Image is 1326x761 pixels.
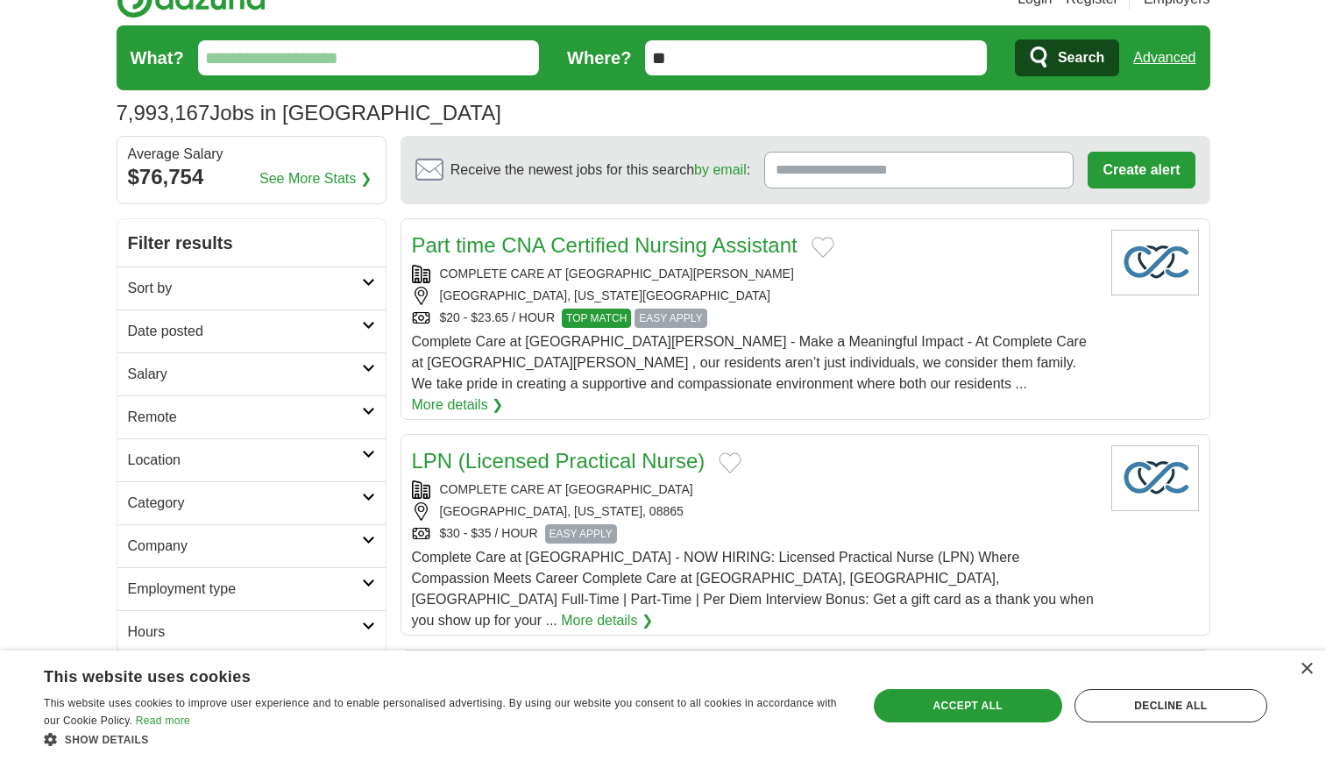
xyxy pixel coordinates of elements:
[562,309,631,328] span: TOP MATCH
[117,567,386,610] a: Employment type
[128,622,362,643] h2: Hours
[1300,663,1313,676] div: Close
[874,689,1062,722] div: Accept all
[128,278,362,299] h2: Sort by
[450,160,750,181] span: Receive the newest jobs for this search :
[117,101,501,124] h1: Jobs in [GEOGRAPHIC_DATA]
[561,610,653,631] a: More details ❯
[812,237,834,258] button: Add to favorite jobs
[1015,39,1119,76] button: Search
[117,309,386,352] a: Date posted
[412,287,1097,305] div: [GEOGRAPHIC_DATA], [US_STATE][GEOGRAPHIC_DATA]
[44,661,799,687] div: This website uses cookies
[128,407,362,428] h2: Remote
[259,168,372,189] a: See More Stats ❯
[1111,445,1199,511] img: Company logo
[117,267,386,309] a: Sort by
[117,395,386,438] a: Remote
[412,449,706,473] a: LPN (Licensed Practical Nurse)
[412,502,1097,521] div: [GEOGRAPHIC_DATA], [US_STATE], 08865
[65,734,149,746] span: Show details
[694,162,747,177] a: by email
[117,219,386,267] h2: Filter results
[128,321,362,342] h2: Date posted
[136,715,190,727] a: Read more, opens a new window
[44,697,837,727] span: This website uses cookies to improve user experience and to enable personalised advertising. By u...
[635,309,706,328] span: EASY APPLY
[412,309,1097,328] div: $20 - $23.65 / HOUR
[1074,689,1267,722] div: Decline all
[128,493,362,514] h2: Category
[117,352,386,395] a: Salary
[412,265,1097,283] div: COMPLETE CARE AT [GEOGRAPHIC_DATA][PERSON_NAME]
[131,45,184,71] label: What?
[128,147,375,161] div: Average Salary
[117,97,210,129] span: 7,993,167
[128,579,362,600] h2: Employment type
[1088,152,1195,188] button: Create alert
[117,481,386,524] a: Category
[412,233,798,257] a: Part time CNA Certified Nursing Assistant
[117,610,386,653] a: Hours
[128,364,362,385] h2: Salary
[412,395,504,416] a: More details ❯
[567,45,631,71] label: Where?
[128,450,362,471] h2: Location
[117,524,386,567] a: Company
[412,550,1094,628] span: Complete Care at [GEOGRAPHIC_DATA] - NOW HIRING: Licensed Practical Nurse (LPN) Where Compassion ...
[412,480,1097,499] div: COMPLETE CARE AT [GEOGRAPHIC_DATA]
[1133,40,1195,75] a: Advanced
[44,730,843,748] div: Show details
[1111,230,1199,295] img: Company logo
[117,438,386,481] a: Location
[545,524,617,544] span: EASY APPLY
[719,452,741,473] button: Add to favorite jobs
[412,524,1097,544] div: $30 - $35 / HOUR
[128,536,362,557] h2: Company
[128,161,375,193] div: $76,754
[412,334,1087,391] span: Complete Care at [GEOGRAPHIC_DATA][PERSON_NAME] - Make a Meaningful Impact - At Complete Care at ...
[1058,40,1104,75] span: Search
